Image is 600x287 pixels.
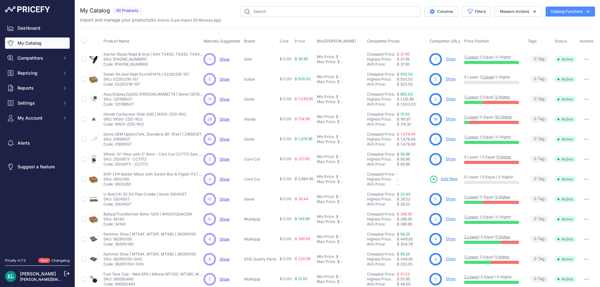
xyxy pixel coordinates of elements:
p: Sullair Kit,Seal Repl Dxx145147A | 02250216-157 [103,72,189,77]
span: Product Name [103,39,129,43]
div: $ 116.30 [397,122,427,127]
span: Show [220,117,230,121]
span: Show [220,57,230,62]
span: Active [555,116,576,122]
a: Show [446,116,456,121]
div: Highest Price: [367,137,397,142]
span: ( ) [150,18,170,22]
div: Highest Price: [367,77,397,82]
div: - [340,119,343,124]
a: Suggest a feature [5,161,70,172]
a: Cheapest Price: [367,272,395,276]
a: $ 15.00 [397,112,410,116]
span: 10 [207,136,212,142]
span: Tag [530,156,548,163]
a: 1 Lower [464,215,478,219]
span: Matches Suggested [203,39,240,43]
a: 10 Higher [495,115,512,119]
a: Show [220,277,230,281]
div: Max Price: [317,119,336,124]
button: Filters [462,6,491,17]
span: $ 1,478.49 [397,137,415,141]
div: - [340,99,343,104]
span: Active [555,176,576,182]
a: Show [220,257,230,261]
span: $ 1,374.95 [295,136,312,141]
div: $ 1,003.00 [397,102,427,107]
span: 0 [534,96,537,102]
p: Assy,Display,Dp200 [PERSON_NAME] T4 | Genie 1251985GT [103,92,203,97]
div: Max Price: [317,179,336,184]
a: Show [446,96,456,101]
p: Sullair [244,77,277,82]
button: Status [555,39,568,44]
span: Brand [244,39,255,43]
div: Min Price: [317,94,335,99]
p: 0 Lower / 0 Equal / 0 Higher [464,175,522,180]
span: Active [555,76,576,82]
p: Ballast/Transformer 60Hz 120V | M1000120AC5M [103,212,192,217]
a: $ 22.40 [397,192,411,196]
span: Reports [17,85,58,91]
a: Show [220,137,230,141]
p: Code: [PHONE_NUMBER] [103,62,203,67]
span: $ 0.00 [280,77,292,81]
button: Catalog Functions [546,7,595,17]
span: $ 0.00 [280,57,292,61]
div: Highest Price: [367,97,397,102]
div: $ 1,478.49 [397,142,427,147]
div: $ [337,79,340,84]
div: - [338,194,342,199]
span: $ 37.95 [397,57,410,62]
span: Tag [530,136,548,143]
div: - [340,139,343,144]
a: Cheapest Price: [367,152,395,156]
p: SKU: 1251985GT [103,97,203,102]
div: $ 37.95 [397,62,427,67]
a: Cheapest Price: [367,232,395,236]
span: Cost [280,39,288,44]
span: 0 [534,176,537,182]
span: Competitor Prices [367,39,400,43]
div: $ [337,99,340,104]
p: Code: 216561GT [103,142,202,147]
div: AVG Price: [367,122,397,127]
a: Alerts [5,137,70,149]
a: 1 Lower [464,95,478,99]
img: Pricefy Logo [5,6,50,12]
span: 18 [434,116,437,122]
div: AVG Price: [367,62,397,67]
span: 0 [534,136,537,142]
div: AVG Price: [367,142,397,147]
a: Dashboard [5,22,70,34]
div: Min Price: [317,154,335,159]
button: Massive Actions [495,6,542,17]
span: $ 2,984.95 [295,176,313,181]
div: Highest Price: [367,177,397,182]
button: Repricing [5,67,70,79]
div: AVG Price: [367,102,397,107]
a: Show [220,237,230,241]
div: $ [336,134,338,139]
span: 2 [434,77,437,82]
a: $ 56.25 [397,252,410,256]
span: $ 505.50 [397,77,413,82]
span: 5 [208,77,211,82]
div: $ [337,159,340,164]
div: $ [337,199,340,204]
button: Columns [424,7,458,17]
span: Active [555,156,576,162]
span: Show [220,77,230,82]
span: Tags [528,39,537,43]
a: 2 Lower [464,235,478,239]
span: Show [220,97,230,101]
p: Wheel, 10" Rear with 2" Bore - Core Cut CC7172 Saw - 2500873 [103,152,203,157]
span: - [397,182,399,186]
button: Competitors [5,52,70,64]
span: Competitors [17,55,58,61]
span: Tag [530,76,548,83]
a: Cheapest Price: [367,72,395,77]
span: Competitor URLs [429,39,460,43]
div: AVG Price: [367,202,397,207]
